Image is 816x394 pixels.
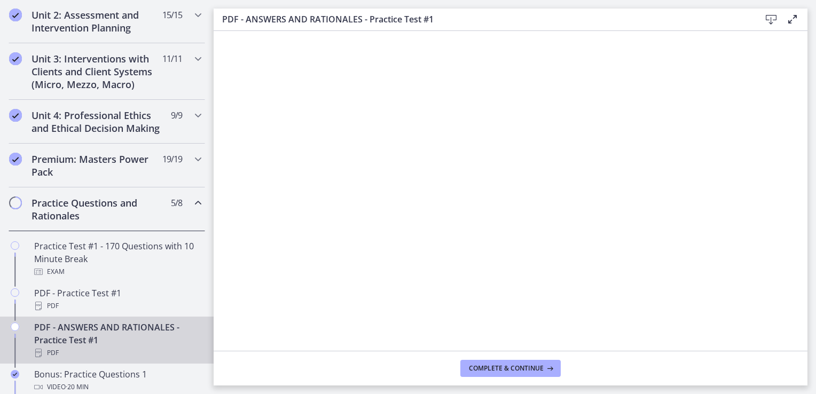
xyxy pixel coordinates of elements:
span: 5 / 8 [171,196,182,209]
h3: PDF - ANSWERS AND RATIONALES - Practice Test #1 [222,13,743,26]
span: · 20 min [66,381,89,393]
h2: Premium: Masters Power Pack [32,153,162,178]
i: Completed [9,153,22,166]
h2: Practice Questions and Rationales [32,196,162,222]
i: Completed [9,109,22,122]
span: 11 / 11 [162,52,182,65]
div: Exam [34,265,201,278]
span: Complete & continue [469,364,544,373]
div: PDF - Practice Test #1 [34,287,201,312]
span: 19 / 19 [162,153,182,166]
button: Complete & continue [460,360,561,377]
div: Video [34,381,201,393]
div: PDF - ANSWERS AND RATIONALES - Practice Test #1 [34,321,201,359]
i: Completed [9,9,22,21]
h2: Unit 3: Interventions with Clients and Client Systems (Micro, Mezzo, Macro) [32,52,162,91]
div: Bonus: Practice Questions 1 [34,368,201,393]
span: 9 / 9 [171,109,182,122]
div: PDF [34,346,201,359]
i: Completed [9,52,22,65]
div: PDF [34,300,201,312]
div: Practice Test #1 - 170 Questions with 10 Minute Break [34,240,201,278]
span: 15 / 15 [162,9,182,21]
i: Completed [11,370,19,379]
h2: Unit 4: Professional Ethics and Ethical Decision Making [32,109,162,135]
h2: Unit 2: Assessment and Intervention Planning [32,9,162,34]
